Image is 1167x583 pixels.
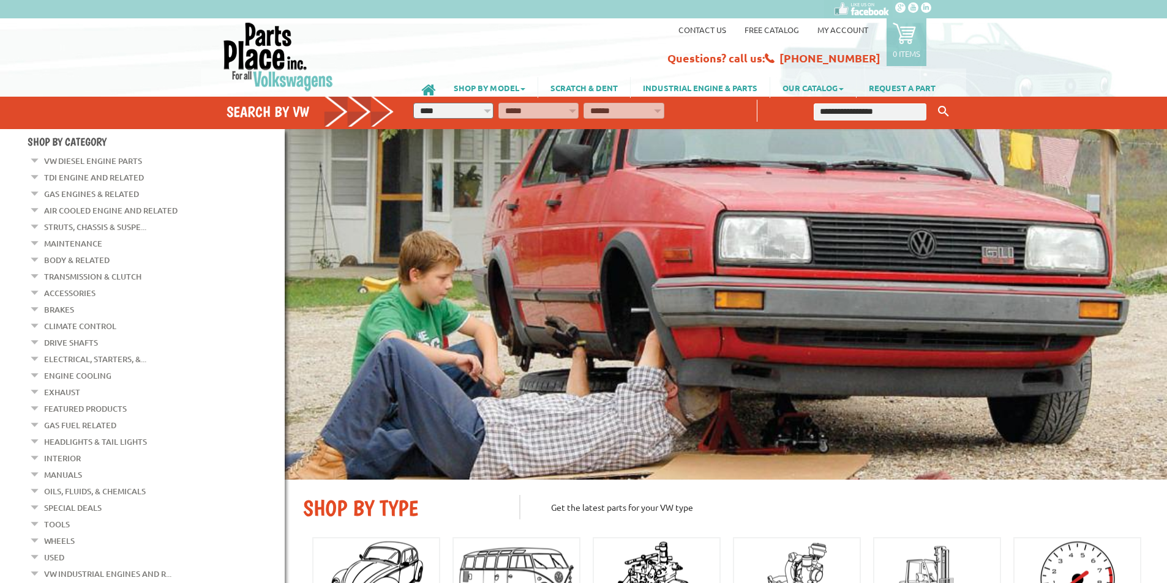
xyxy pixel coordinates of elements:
a: Gas Fuel Related [44,417,116,433]
a: Brakes [44,302,74,317]
a: Interior [44,450,81,466]
a: Electrical, Starters, &... [44,351,146,367]
a: REQUEST A PART [857,77,948,98]
a: VW Industrial Engines and R... [44,566,171,582]
a: TDI Engine and Related [44,169,144,185]
p: Get the latest parts for your VW type [519,495,1149,519]
a: Body & Related [44,252,110,268]
a: Used [44,549,64,565]
img: Parts Place Inc! [222,21,334,92]
h4: Shop By Category [28,135,285,148]
a: Air Cooled Engine and Related [44,202,178,218]
img: First slide [900x500] [285,129,1167,480]
a: Headlights & Tail Lights [44,434,147,450]
button: Keyword Search [934,102,953,122]
a: Accessories [44,285,96,301]
a: Free Catalog [745,24,799,35]
a: Featured Products [44,401,127,417]
a: Oils, Fluids, & Chemicals [44,483,146,499]
a: SHOP BY MODEL [441,77,538,98]
a: SCRATCH & DENT [538,77,630,98]
a: My Account [817,24,868,35]
a: Drive Shafts [44,335,98,351]
a: OUR CATALOG [770,77,856,98]
a: Manuals [44,467,82,483]
a: Climate Control [44,318,116,334]
a: Tools [44,516,70,532]
a: Contact us [678,24,726,35]
p: 0 items [893,48,920,59]
a: Exhaust [44,384,80,400]
a: INDUSTRIAL ENGINE & PARTS [631,77,770,98]
a: Engine Cooling [44,368,111,384]
a: Maintenance [44,236,102,251]
a: 0 items [887,18,926,66]
a: Special Deals [44,500,102,516]
a: Wheels [44,533,75,549]
h4: Search by VW [227,103,394,121]
a: Struts, Chassis & Suspe... [44,219,146,235]
h2: SHOP BY TYPE [303,495,501,521]
a: Transmission & Clutch [44,269,141,284]
a: VW Diesel Engine Parts [44,153,142,169]
a: Gas Engines & Related [44,186,139,202]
